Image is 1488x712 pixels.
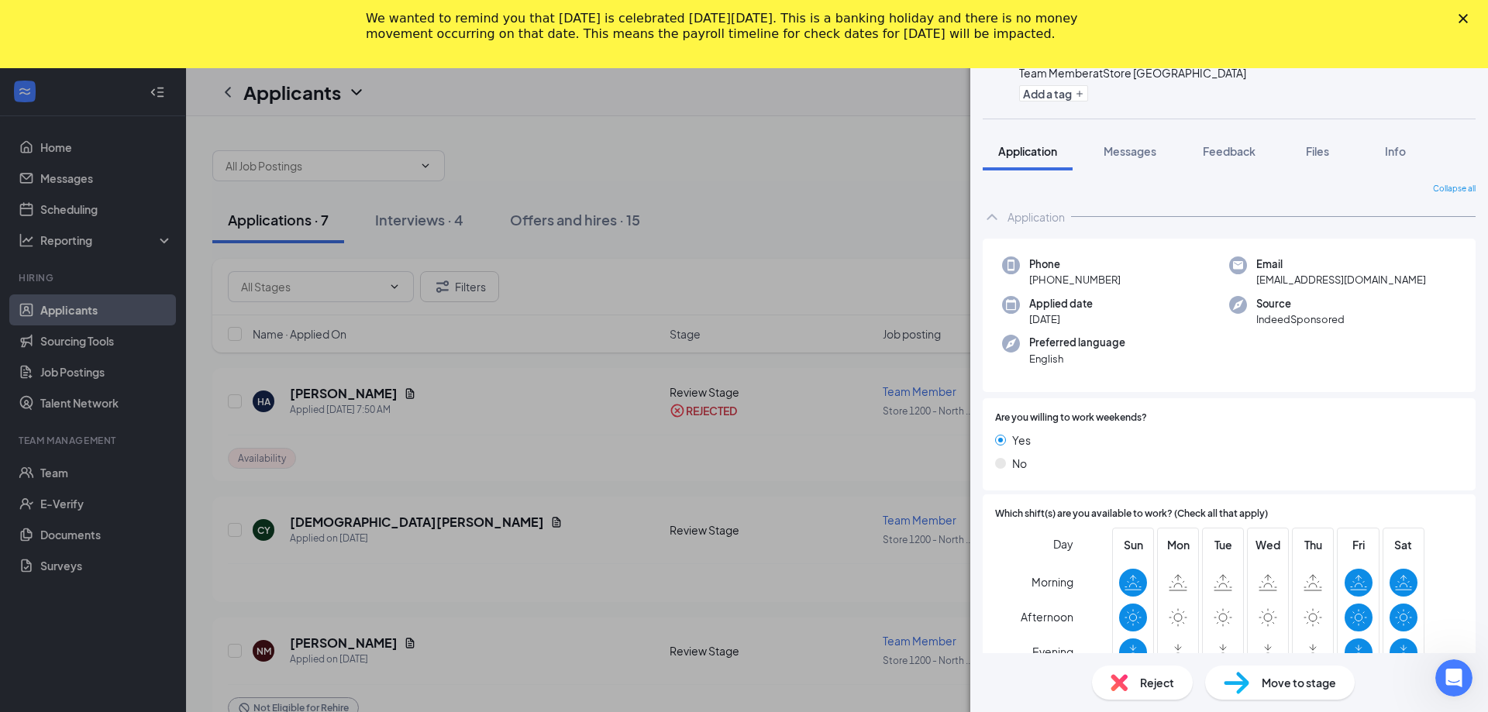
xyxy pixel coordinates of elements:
span: Tue [1209,536,1237,553]
span: Wed [1254,536,1282,553]
span: Messages [1104,144,1156,158]
span: Phone [1029,256,1121,272]
span: Feedback [1203,144,1255,158]
div: Close [1459,14,1474,23]
button: PlusAdd a tag [1019,85,1088,101]
span: Fri [1345,536,1373,553]
svg: Plus [1075,89,1084,98]
div: Application [1007,209,1065,225]
span: Evening [1032,638,1073,666]
span: Are you willing to work weekends? [995,411,1147,425]
span: Reject [1140,674,1174,691]
span: Applied date [1029,296,1093,311]
span: Day [1053,535,1073,552]
span: Source [1256,296,1345,311]
span: Email [1256,256,1426,272]
span: Move to stage [1262,674,1336,691]
span: English [1029,351,1125,366]
span: Morning [1032,568,1073,596]
span: Info [1385,144,1406,158]
span: [EMAIL_ADDRESS][DOMAIN_NAME] [1256,272,1426,287]
span: Mon [1164,536,1192,553]
span: Thu [1299,536,1327,553]
span: [PHONE_NUMBER] [1029,272,1121,287]
span: Files [1306,144,1329,158]
span: Sun [1119,536,1147,553]
span: Yes [1012,432,1031,449]
span: Afternoon [1021,603,1073,631]
span: No [1012,455,1027,472]
span: Preferred language [1029,335,1125,350]
span: Which shift(s) are you available to work? (Check all that apply) [995,507,1268,521]
span: IndeedSponsored [1256,311,1345,327]
div: Team Member at Store [GEOGRAPHIC_DATA] [1019,65,1375,81]
span: Sat [1390,536,1417,553]
span: Collapse all [1433,183,1476,195]
span: Application [998,144,1057,158]
div: We wanted to remind you that [DATE] is celebrated [DATE][DATE]. This is a banking holiday and the... [366,11,1097,42]
iframe: Intercom live chat [1435,659,1472,697]
svg: ChevronUp [983,208,1001,226]
span: [DATE] [1029,311,1093,327]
